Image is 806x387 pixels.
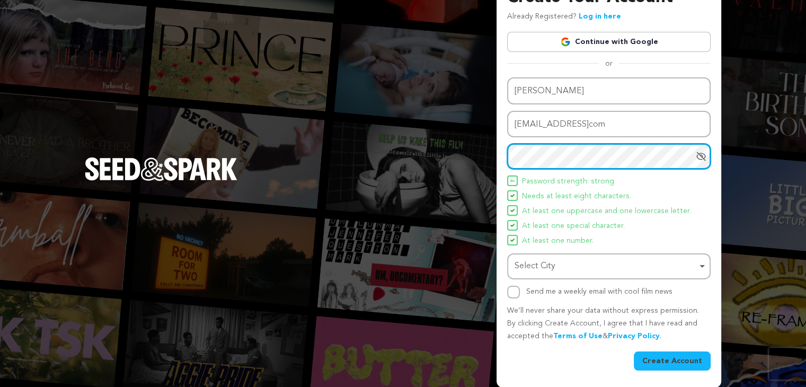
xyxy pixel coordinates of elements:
img: Seed&Spark Icon [510,179,515,183]
a: Privacy Policy [608,332,660,340]
a: Hide Password [696,151,706,162]
img: Seed&Spark Icon [510,208,515,213]
span: At least one uppercase and one lowercase letter. [522,205,691,218]
div: Select City [515,259,697,274]
a: Terms of Use [553,332,603,340]
a: Log in here [579,13,621,20]
img: Seed&Spark Icon [510,238,515,242]
span: At least one special character. [522,220,625,233]
span: At least one number. [522,235,594,248]
img: Seed&Spark Logo [85,157,237,181]
input: Email address [507,111,711,138]
span: Needs at least eight characters. [522,190,631,203]
p: We’ll never share your data without express permission. By clicking Create Account, I agree that ... [507,305,711,342]
img: Seed&Spark Icon [510,223,515,227]
label: Send me a weekly email with cool film news [526,288,672,295]
button: Create Account [634,351,711,371]
input: Name [507,77,711,104]
img: Google logo [560,37,571,47]
a: Seed&Spark Homepage [85,157,237,202]
img: Seed&Spark Icon [510,193,515,198]
span: Password strength: strong [522,175,614,188]
span: or [599,58,619,69]
a: Continue with Google [507,32,711,52]
p: Already Registered? [507,11,621,23]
